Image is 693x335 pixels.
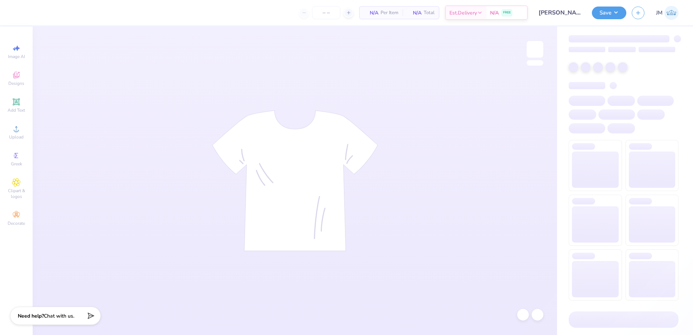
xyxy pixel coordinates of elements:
[592,7,626,19] button: Save
[364,9,378,17] span: N/A
[424,9,435,17] span: Total
[18,313,44,319] strong: Need help?
[407,9,422,17] span: N/A
[212,110,378,251] img: tee-skeleton.svg
[11,161,22,167] span: Greek
[381,9,398,17] span: Per Item
[490,9,499,17] span: N/A
[8,54,25,59] span: Image AI
[503,10,511,15] span: FREE
[4,188,29,199] span: Clipart & logos
[533,5,586,20] input: Untitled Design
[8,220,25,226] span: Decorate
[312,6,340,19] input: – –
[9,134,24,140] span: Upload
[8,107,25,113] span: Add Text
[664,6,679,20] img: Joshua Malaki
[449,9,477,17] span: Est. Delivery
[656,9,663,17] span: JM
[8,80,24,86] span: Designs
[44,313,74,319] span: Chat with us.
[656,6,679,20] a: JM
